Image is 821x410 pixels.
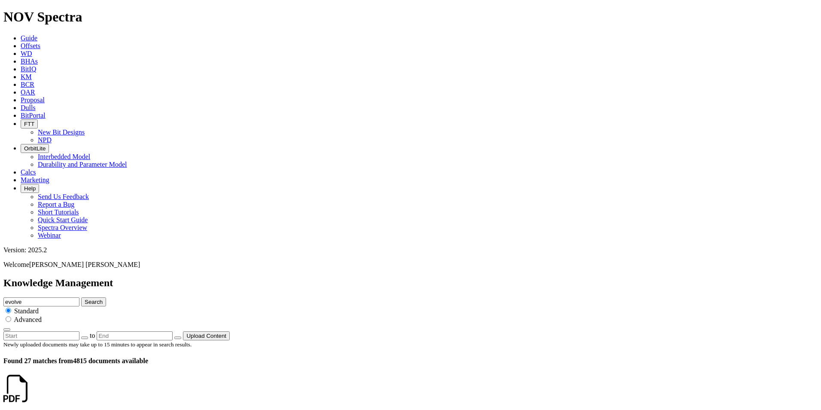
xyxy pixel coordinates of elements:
[21,96,45,104] a: Proposal
[38,224,87,231] a: Spectra Overview
[14,307,39,315] span: Standard
[29,261,140,268] span: [PERSON_NAME] [PERSON_NAME]
[21,81,34,88] a: BCR
[90,332,95,339] span: to
[21,65,36,73] a: BitIQ
[38,201,74,208] a: Report a Bug
[21,184,39,193] button: Help
[183,331,230,340] button: Upload Content
[81,297,106,306] button: Search
[24,145,46,152] span: OrbitLite
[24,185,36,192] span: Help
[21,168,36,176] a: Calcs
[21,50,32,57] a: WD
[21,104,36,111] a: Dulls
[3,277,818,289] h2: Knowledge Management
[21,42,40,49] a: Offsets
[3,261,818,269] p: Welcome
[21,112,46,119] a: BitPortal
[3,331,79,340] input: Start
[38,161,127,168] a: Durability and Parameter Model
[21,34,37,42] a: Guide
[21,89,35,96] a: OAR
[3,9,818,25] h1: NOV Spectra
[21,176,49,184] a: Marketing
[21,144,49,153] button: OrbitLite
[3,357,73,364] span: Found 27 matches from
[38,153,90,160] a: Interbedded Model
[21,58,38,65] a: BHAs
[38,136,52,144] a: NPD
[97,331,173,340] input: End
[3,341,192,348] small: Newly uploaded documents may take up to 15 minutes to appear in search results.
[3,357,818,365] h4: 4815 documents available
[38,216,88,223] a: Quick Start Guide
[3,246,818,254] div: Version: 2025.2
[38,129,85,136] a: New Bit Designs
[38,232,61,239] a: Webinar
[21,119,38,129] button: FTT
[14,316,42,323] span: Advanced
[24,121,34,127] span: FTT
[38,208,79,216] a: Short Tutorials
[38,193,89,200] a: Send Us Feedback
[3,297,79,306] input: e.g. Smoothsteer Record
[21,73,32,80] a: KM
